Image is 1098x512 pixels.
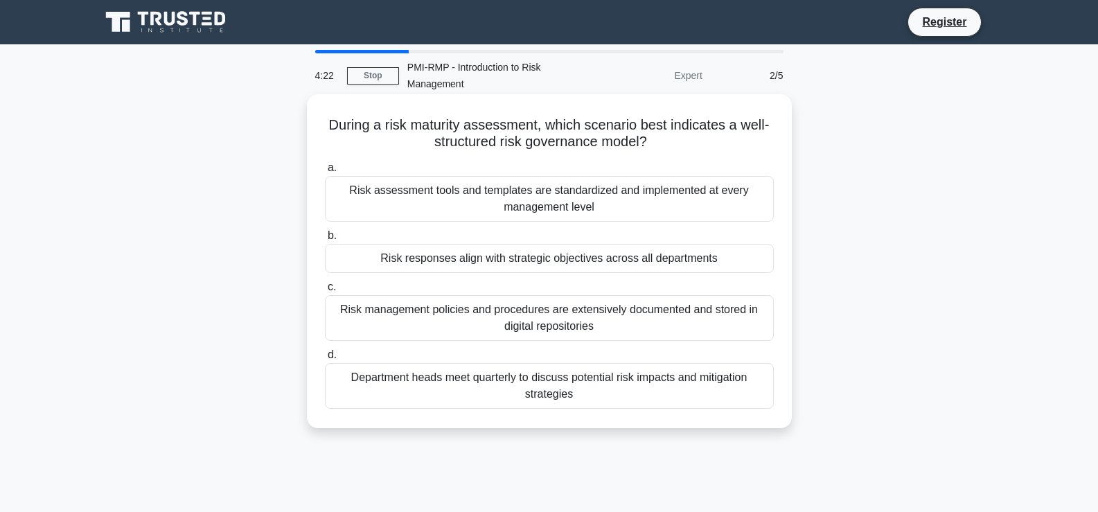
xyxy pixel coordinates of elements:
div: Risk management policies and procedures are extensively documented and stored in digital reposito... [325,295,774,341]
div: Expert [590,62,711,89]
div: Risk assessment tools and templates are standardized and implemented at every management level [325,176,774,222]
div: Risk responses align with strategic objectives across all departments [325,244,774,273]
div: PMI-RMP - Introduction to Risk Management [399,53,590,98]
a: Stop [347,67,399,85]
span: c. [328,281,336,292]
h5: During a risk maturity assessment, which scenario best indicates a well-structured risk governanc... [324,116,775,151]
span: b. [328,229,337,241]
div: 2/5 [711,62,792,89]
div: 4:22 [307,62,347,89]
div: Department heads meet quarterly to discuss potential risk impacts and mitigation strategies [325,363,774,409]
a: Register [914,13,975,30]
span: d. [328,348,337,360]
span: a. [328,161,337,173]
